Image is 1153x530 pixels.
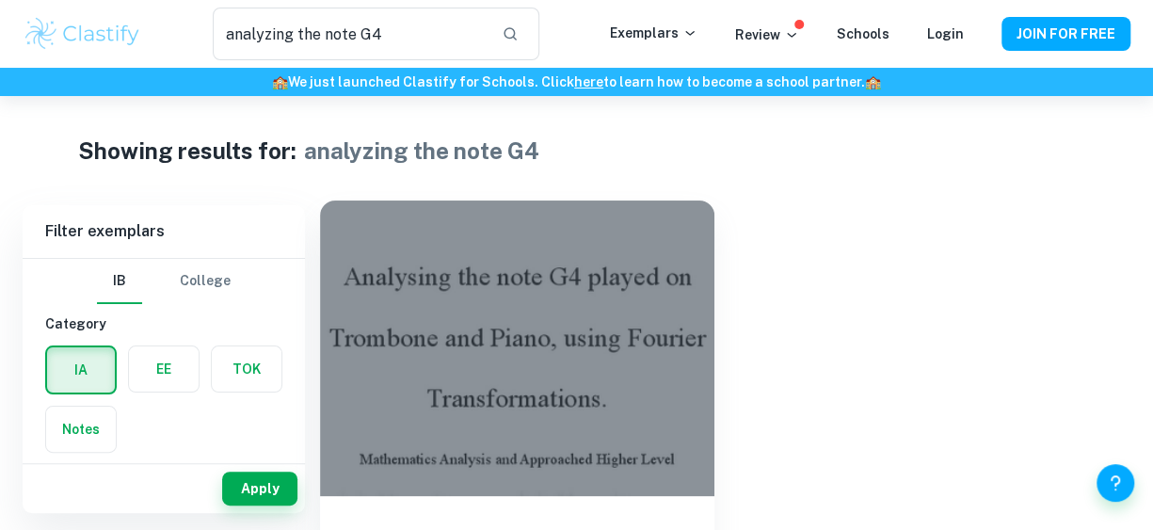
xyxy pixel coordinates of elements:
button: TOK [212,346,281,392]
button: JOIN FOR FREE [1001,17,1130,51]
h6: We just launched Clastify for Schools. Click to learn how to become a school partner. [4,72,1149,92]
button: IA [47,347,115,393]
h6: Filter exemplars [23,205,305,258]
h1: Showing results for: [78,134,296,168]
span: 🏫 [272,74,288,89]
a: Schools [837,26,889,41]
button: EE [129,346,199,392]
h6: Category [45,313,282,334]
p: Exemplars [610,23,697,43]
p: Review [735,24,799,45]
button: Notes [46,407,116,452]
div: Filter type choice [97,259,231,304]
h1: analyzing the note G4 [304,134,539,168]
a: here [574,74,603,89]
button: Apply [222,472,297,506]
img: Clastify logo [23,15,142,53]
button: Help and Feedback [1097,464,1134,502]
button: College [180,259,231,304]
button: IB [97,259,142,304]
span: 🏫 [865,74,881,89]
a: Login [927,26,964,41]
input: Search for any exemplars... [213,8,488,60]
